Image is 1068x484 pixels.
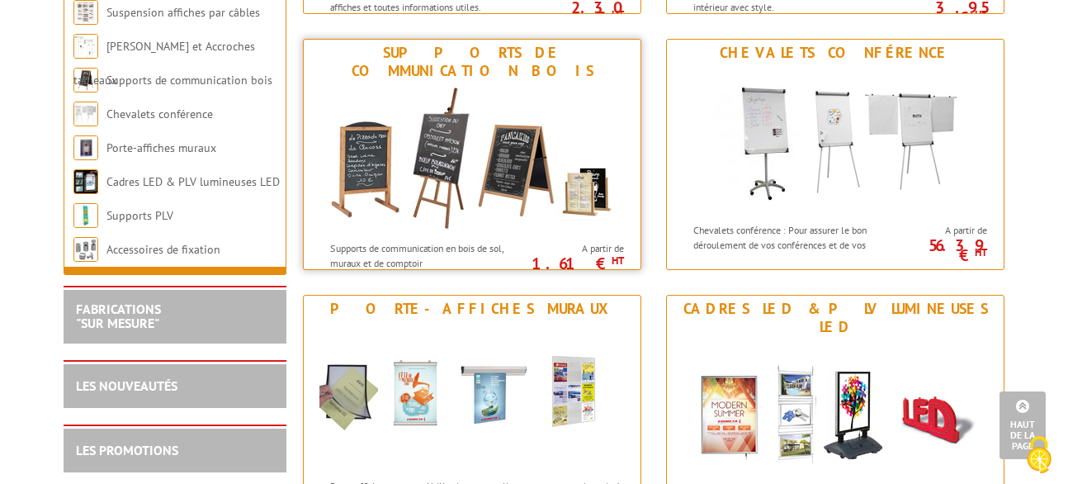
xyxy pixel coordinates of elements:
[612,254,624,268] sup: HT
[106,140,216,155] a: Porte-affiches muraux
[999,391,1046,459] a: Haut de la page
[308,44,636,80] div: Supports de communication bois
[975,7,987,21] sup: HT
[73,39,255,88] a: [PERSON_NAME] et Accroches tableaux
[319,84,625,233] img: Supports de communication bois
[106,107,213,121] a: Chevalets conférence
[106,242,220,257] a: Accessoires de fixation
[975,245,987,259] sup: HT
[106,174,280,189] a: Cadres LED & PLV lumineuses LED
[903,224,987,237] span: A partir de
[330,241,535,269] p: Supports de communication en bois de sol, muraux et de comptoir
[76,442,178,458] a: LES PROMOTIONS
[308,300,636,318] div: Porte-affiches muraux
[666,39,1004,270] a: Chevalets conférence Chevalets conférence Chevalets conférence : Pour assurer le bon déroulement ...
[73,102,98,126] img: Chevalets conférence
[73,34,98,59] img: Cimaises et Accroches tableaux
[612,7,624,21] sup: HT
[319,322,625,471] img: Porte-affiches muraux
[532,2,624,22] p: 2.30 €
[693,223,898,265] p: Chevalets conférence : Pour assurer le bon déroulement de vos conférences et de vos réunions.
[1010,428,1068,484] button: Cookies (fenêtre modale)
[76,377,177,394] a: LES NOUVEAUTÉS
[106,5,260,20] a: Suspension affiches par câbles
[73,169,98,194] img: Cadres LED & PLV lumineuses LED
[303,39,641,270] a: Supports de communication bois Supports de communication bois Supports de communication en bois d...
[106,73,272,88] a: Supports de communication bois
[73,135,98,160] img: Porte-affiches muraux
[540,242,624,255] span: A partir de
[895,2,987,22] p: 3.95 €
[76,301,161,332] a: FABRICATIONS"Sur Mesure"
[1018,434,1060,476] img: Cookies (fenêtre modale)
[895,240,987,260] p: 56.39 €
[73,203,98,228] img: Supports PLV
[532,259,624,268] p: 1.61 €
[683,66,988,215] img: Chevalets conférence
[106,208,173,223] a: Supports PLV
[671,300,999,336] div: Cadres LED & PLV lumineuses LED
[671,44,999,62] div: Chevalets conférence
[73,237,98,262] img: Accessoires de fixation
